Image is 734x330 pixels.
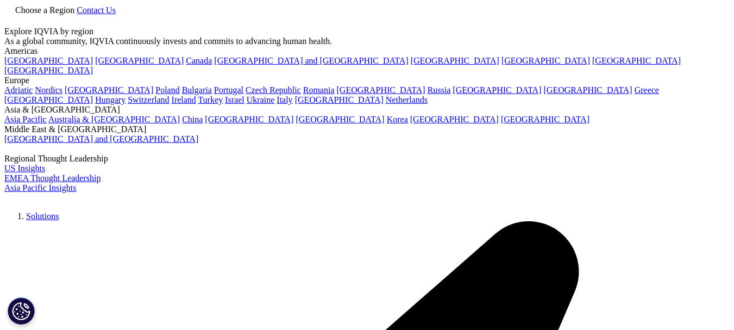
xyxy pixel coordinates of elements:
[214,56,408,65] a: [GEOGRAPHIC_DATA] and [GEOGRAPHIC_DATA]
[410,115,499,124] a: [GEOGRAPHIC_DATA]
[205,115,293,124] a: [GEOGRAPHIC_DATA]
[4,115,47,124] a: Asia Pacific
[4,66,93,75] a: [GEOGRAPHIC_DATA]
[4,124,730,134] div: Middle East & [GEOGRAPHIC_DATA]
[4,105,730,115] div: Asia & [GEOGRAPHIC_DATA]
[4,173,101,183] a: EMEA Thought Leadership
[4,183,76,192] a: Asia Pacific Insights
[4,56,93,65] a: [GEOGRAPHIC_DATA]
[8,297,35,325] button: Paramètres des cookies
[4,46,730,56] div: Americas
[4,154,730,164] div: Regional Thought Leadership
[214,85,243,95] a: Portugal
[35,85,62,95] a: Nordics
[277,95,292,104] a: Italy
[4,164,45,173] a: US Insights
[296,115,385,124] a: [GEOGRAPHIC_DATA]
[501,115,589,124] a: [GEOGRAPHIC_DATA]
[15,5,74,15] span: Choose a Region
[186,56,212,65] a: Canada
[544,85,632,95] a: [GEOGRAPHIC_DATA]
[4,134,198,144] a: [GEOGRAPHIC_DATA] and [GEOGRAPHIC_DATA]
[198,95,223,104] a: Turkey
[386,95,428,104] a: Netherlands
[155,85,179,95] a: Poland
[182,115,203,124] a: China
[411,56,499,65] a: [GEOGRAPHIC_DATA]
[172,95,196,104] a: Ireland
[428,85,451,95] a: Russia
[387,115,408,124] a: Korea
[295,95,384,104] a: [GEOGRAPHIC_DATA]
[4,95,93,104] a: [GEOGRAPHIC_DATA]
[4,36,730,46] div: As a global community, IQVIA continuously invests and commits to advancing human health.
[337,85,425,95] a: [GEOGRAPHIC_DATA]
[453,85,541,95] a: [GEOGRAPHIC_DATA]
[4,27,730,36] div: Explore IQVIA by region
[95,56,184,65] a: [GEOGRAPHIC_DATA]
[26,211,59,221] a: Solutions
[247,95,275,104] a: Ukraine
[4,85,33,95] a: Adriatic
[48,115,180,124] a: Australia & [GEOGRAPHIC_DATA]
[128,95,169,104] a: Switzerland
[225,95,244,104] a: Israel
[77,5,116,15] a: Contact Us
[303,85,335,95] a: Romania
[592,56,681,65] a: [GEOGRAPHIC_DATA]
[4,76,730,85] div: Europe
[501,56,590,65] a: [GEOGRAPHIC_DATA]
[65,85,153,95] a: [GEOGRAPHIC_DATA]
[182,85,212,95] a: Bulgaria
[95,95,126,104] a: Hungary
[246,85,301,95] a: Czech Republic
[635,85,659,95] a: Greece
